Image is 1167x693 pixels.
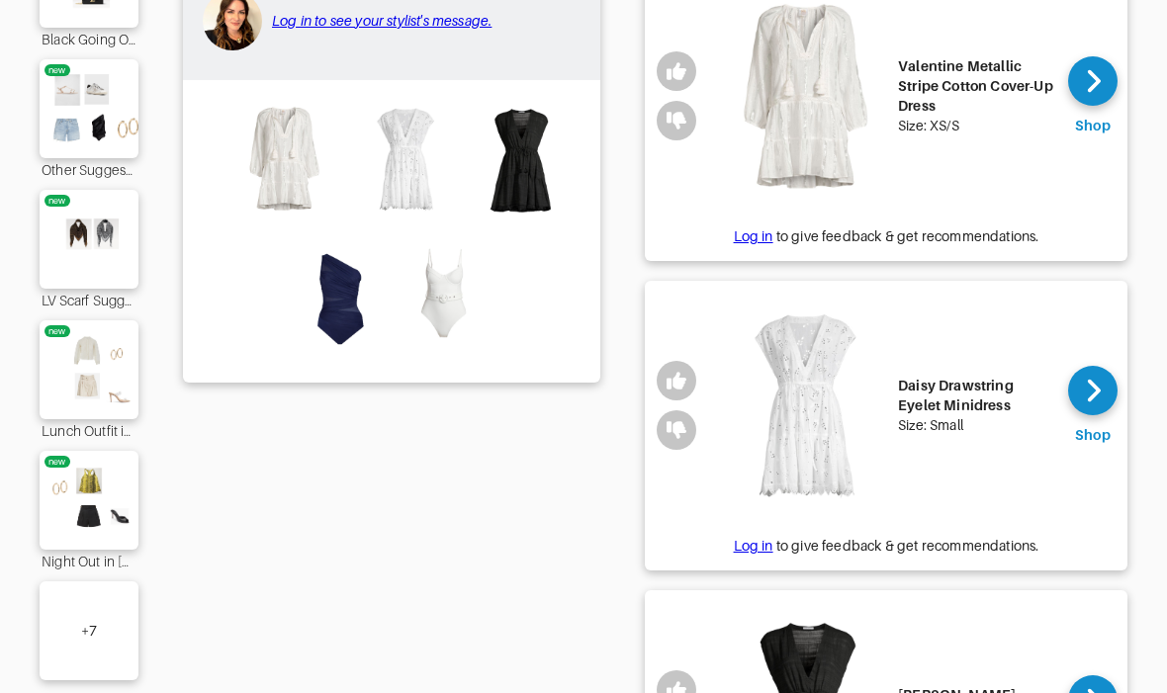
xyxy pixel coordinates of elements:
div: new [48,195,66,207]
div: Black Going Out Bags [40,28,138,49]
div: Valentine Metallic Stripe Cotton Cover-Up Dress [898,56,1053,116]
div: new [48,325,66,337]
a: Shop [1068,56,1118,135]
a: Shop [1068,366,1118,445]
a: Log in [734,228,773,244]
div: Daisy Drawstring Eyelet Minidress [898,376,1053,415]
div: Shop [1075,425,1111,445]
div: Other Suggested Items [40,158,138,180]
img: Daisy Drawstring Eyelet Minidress [723,296,888,516]
div: to give feedback & get recommendations. [645,536,1127,556]
img: Outfit Lunch Outfit in Miami [33,330,145,409]
img: Outfit Other Suggested Items [33,69,145,148]
div: Size: Small [898,415,1053,435]
div: LV Scarf Suggestions [40,289,138,310]
div: new [48,64,66,76]
div: Shop [1075,116,1111,135]
div: + 7 [81,621,97,641]
img: Outfit Coverups [193,90,590,370]
div: Night Out in [GEOGRAPHIC_DATA] [40,550,138,571]
div: new [48,456,66,468]
img: Outfit LV Scarf Suggestions [33,200,145,279]
img: Outfit Night Out in Miami [33,461,145,540]
div: Size: XS/S [898,116,1053,135]
div: to give feedback & get recommendations. [645,226,1127,246]
div: Lunch Outfit in [GEOGRAPHIC_DATA] [40,419,138,441]
a: Log in to see your stylist's message. [272,13,492,29]
a: Log in [734,538,773,554]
